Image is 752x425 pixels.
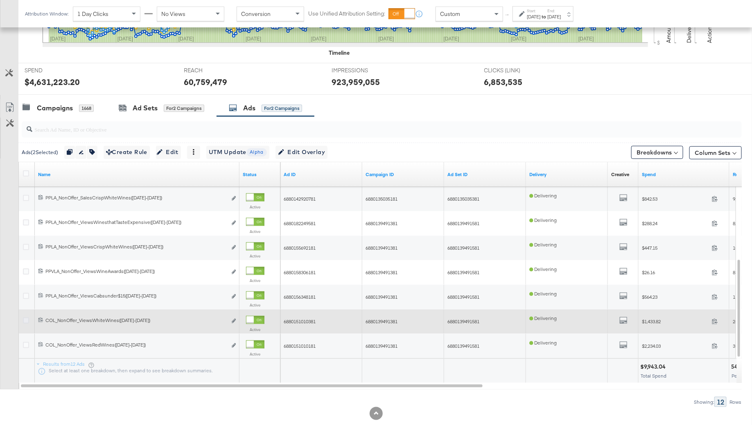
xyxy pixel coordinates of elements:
[733,245,746,251] span: 10,322
[447,171,523,178] a: Your Ad Set ID.
[45,244,227,250] div: PPLA_NonOffer_ViewsCrispWhiteWines([DATE]-[DATE])
[241,10,271,18] span: Conversion
[529,192,557,199] span: Delivering
[484,76,523,88] div: 6,853,535
[665,7,672,43] text: Amount (USD)
[529,291,557,297] span: Delivering
[332,67,393,74] span: IMPRESSIONS
[284,196,316,202] span: 6880142920781
[45,195,227,201] div: PPLA_NonOffer_SalesCrispWhiteWines([DATE]-[DATE])
[38,171,236,178] a: Ad Name.
[158,147,178,157] span: Edit
[45,317,227,324] div: COL_NonOffer_ViewsWhiteWines([DATE]-[DATE])
[284,220,316,226] span: 6880182249581
[733,343,746,349] span: 31,394
[243,171,277,178] a: Shows the current state of your Ad.
[447,343,479,349] span: 6880139491581
[32,118,676,134] input: Search Ad Name, ID or Objective
[731,363,750,371] div: 54,195
[641,373,666,379] span: Total Spend
[246,148,267,156] span: Alpha
[729,399,742,405] div: Rows
[246,229,264,234] label: Active
[693,399,714,405] div: Showing:
[246,253,264,259] label: Active
[447,269,479,275] span: 6880139491581
[209,147,267,157] span: UTM Update
[246,327,264,332] label: Active
[642,318,709,324] span: $1,433.82
[504,14,512,17] span: ↑
[243,103,255,113] div: Ads
[284,171,359,178] a: Your Ad ID.
[22,149,58,156] div: Ads ( 2 Selected)
[45,293,227,299] div: PPLA_NonOffer_ViewsCabsunder$15([DATE]-[DATE])
[25,11,69,17] div: Attribution Window:
[447,196,479,202] span: 6880135035381
[447,294,479,300] span: 6880139491581
[547,8,561,13] label: End:
[246,204,264,210] label: Active
[246,351,264,357] label: Active
[540,13,547,20] strong: to
[366,220,397,226] span: 6880139491381
[642,196,709,202] span: $842.53
[733,220,743,226] span: 8,263
[527,13,540,20] div: [DATE]
[689,146,742,159] button: Column Sets
[527,8,540,13] label: Start:
[284,343,316,349] span: 6880151010181
[366,171,441,178] a: Your Ad Set Campaign ID.
[733,294,746,300] span: 13,952
[246,278,264,283] label: Active
[732,373,747,379] span: People
[45,342,227,348] div: COL_NonOffer_ViewsRedWines([DATE]-[DATE])
[642,269,709,275] span: $26.16
[642,245,709,251] span: $447.15
[529,242,557,248] span: Delivering
[447,245,479,251] span: 6880139491581
[631,146,683,159] button: Breakdowns
[440,10,460,18] span: Custom
[284,294,316,300] span: 6880156348181
[106,147,147,157] span: Create Rule
[366,294,397,300] span: 6880139491381
[332,76,380,88] div: 923,959,055
[45,219,227,226] div: PPLA_NonOffer_ViewsWinesthatTasteExpensive([DATE]-[DATE])
[262,105,302,112] div: for 2 Campaigns
[184,67,246,74] span: REACH
[133,103,158,113] div: Ad Sets
[104,146,150,159] button: Create Rule
[642,220,709,226] span: $288.24
[733,318,746,324] span: 24,125
[366,343,397,349] span: 6880139491381
[484,67,546,74] span: CLICKS (LINK)
[156,146,181,159] button: Edit
[733,196,743,202] span: 9,220
[276,146,327,159] button: Edit Overlay
[246,302,264,308] label: Active
[714,397,727,407] div: 12
[284,318,316,324] span: 6880151010381
[79,105,94,112] div: 1668
[640,363,668,371] div: $9,943.04
[611,171,629,178] a: Shows the creative associated with your ad.
[529,266,557,272] span: Delivering
[447,220,479,226] span: 6880139491581
[284,269,316,275] span: 6880158306181
[529,340,557,346] span: Delivering
[366,318,397,324] span: 6880139491381
[611,171,629,178] div: Creative
[685,22,693,43] text: Delivery
[184,76,228,88] div: 60,759,479
[77,10,108,18] span: 1 Day Clicks
[547,13,561,20] div: [DATE]
[37,103,73,113] div: Campaigns
[366,269,397,275] span: 6880139491381
[45,268,227,275] div: PPVLA_NonOffer_ViewsWineAwards([DATE]-[DATE])
[642,294,709,300] span: $564.23
[529,315,557,321] span: Delivering
[529,171,605,178] a: Reflects the ability of your Ad to achieve delivery.
[164,105,204,112] div: for 2 Campaigns
[284,245,316,251] span: 6880155692181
